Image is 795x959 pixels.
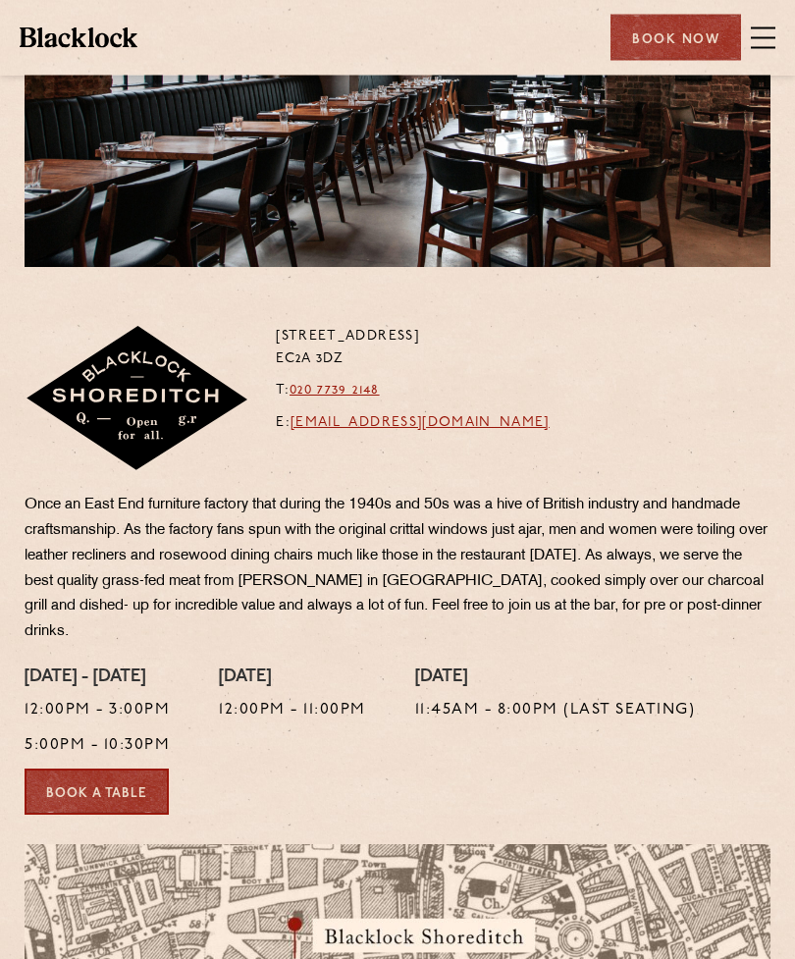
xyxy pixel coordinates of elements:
[25,494,770,646] p: Once an East End furniture factory that during the 1940s and 50s was a hive of British industry a...
[219,668,366,690] h4: [DATE]
[276,327,550,371] p: [STREET_ADDRESS] EC2A 3DZ
[610,15,741,61] div: Book Now
[25,668,170,690] h4: [DATE] - [DATE]
[20,27,137,47] img: BL_Textured_Logo-footer-cropped.svg
[25,699,170,724] p: 12:00pm - 3:00pm
[25,770,169,816] a: Book a Table
[276,413,550,436] p: E:
[25,327,251,474] img: Shoreditch-stamp-v2-default.svg
[415,699,696,724] p: 11:45am - 8:00pm (Last seating)
[276,381,550,403] p: T:
[290,384,380,399] a: 020 7739 2148
[25,734,170,760] p: 5:00pm - 10:30pm
[415,668,696,690] h4: [DATE]
[291,416,550,431] a: [EMAIL_ADDRESS][DOMAIN_NAME]
[219,699,366,724] p: 12:00pm - 11:00pm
